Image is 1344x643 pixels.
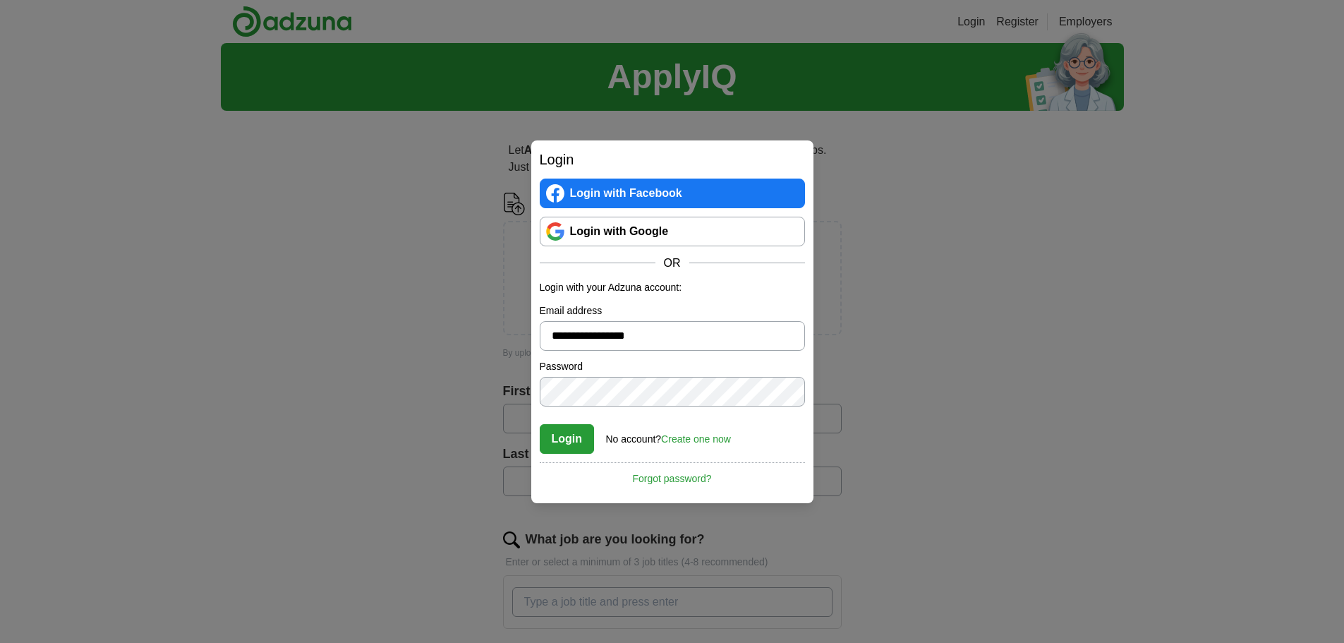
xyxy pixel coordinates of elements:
[655,255,689,272] span: OR
[540,359,805,374] label: Password
[540,424,595,454] button: Login
[540,304,805,318] label: Email address
[540,280,805,295] p: Login with your Adzuna account:
[606,423,731,447] div: No account?
[540,149,805,170] h2: Login
[540,217,805,246] a: Login with Google
[540,179,805,208] a: Login with Facebook
[540,462,805,486] a: Forgot password?
[661,433,731,445] a: Create one now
